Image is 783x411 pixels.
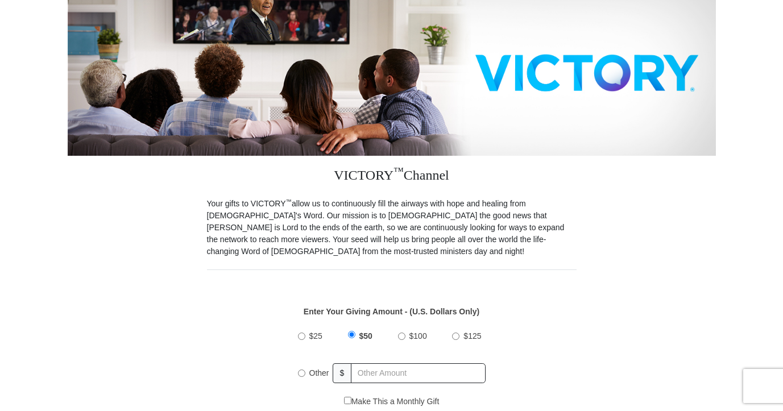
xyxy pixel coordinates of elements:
span: $25 [309,331,322,341]
input: Other Amount [351,363,485,383]
sup: ™ [393,165,404,177]
h3: VICTORY Channel [207,156,577,198]
p: Your gifts to VICTORY allow us to continuously fill the airways with hope and healing from [DEMOG... [207,198,577,258]
label: Make This a Monthly Gift [344,396,440,408]
input: Make This a Monthly Gift [344,397,351,404]
sup: ™ [286,198,292,205]
span: Other [309,368,329,377]
span: $100 [409,331,427,341]
span: $ [333,363,352,383]
strong: Enter Your Giving Amount - (U.S. Dollars Only) [304,307,479,316]
span: $125 [463,331,481,341]
span: $50 [359,331,372,341]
